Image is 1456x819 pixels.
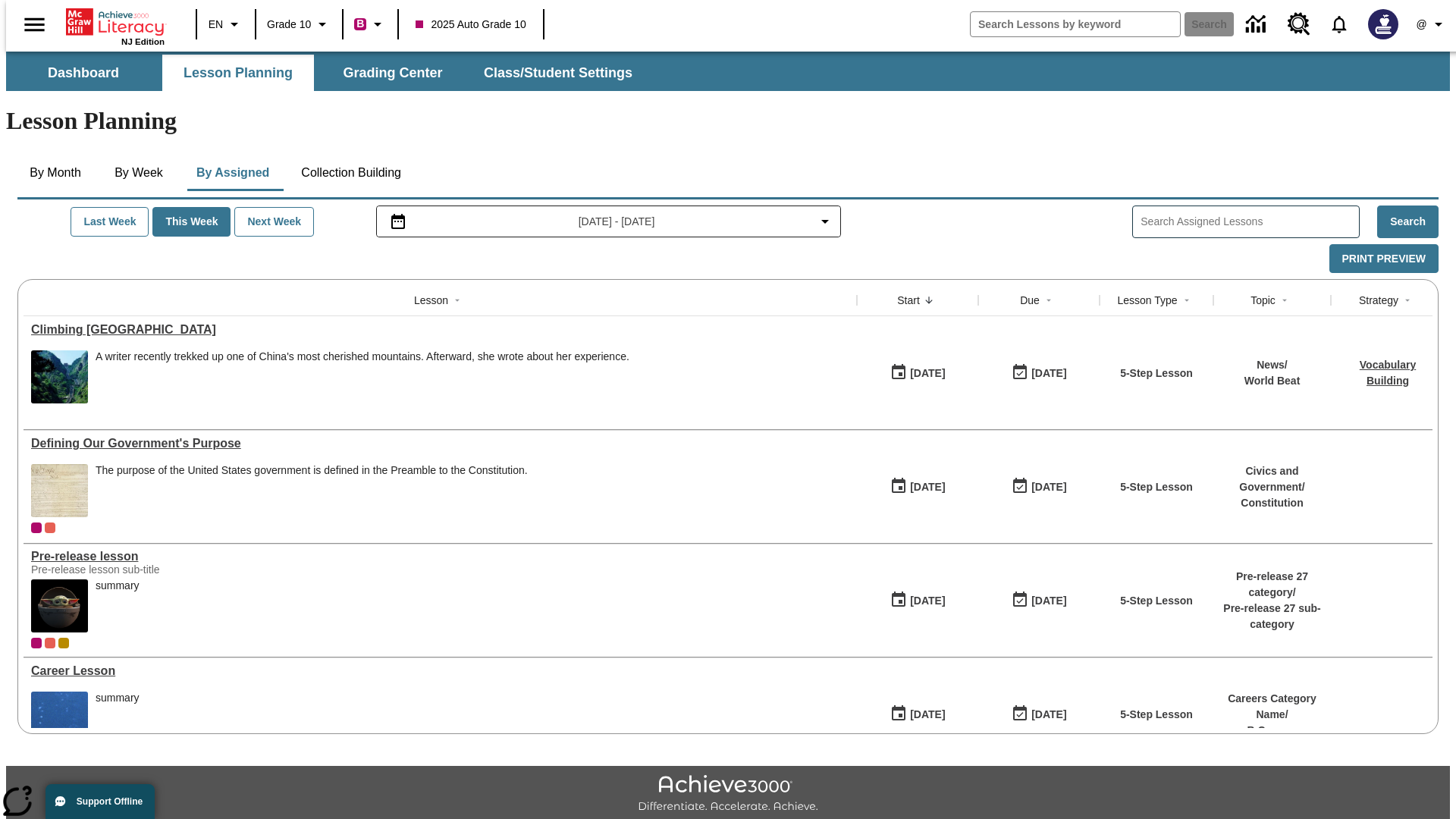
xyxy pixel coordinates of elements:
[383,212,835,231] button: Select the date range menu item
[31,323,849,337] div: Climbing Mount Tai
[1120,707,1193,723] p: 5-Step Lesson
[1120,593,1193,609] p: 5-Step Lesson
[31,692,88,745] img: fish
[6,107,1450,135] h1: Lesson Planning
[31,323,849,337] a: Climbing Mount Tai, Lessons
[96,464,528,517] div: The purpose of the United States government is defined in the Preamble to the Constitution.
[96,692,140,745] div: summary
[96,579,140,592] div: summary
[31,464,88,517] img: This historic document written in calligraphic script on aged parchment, is the Preamble of the C...
[6,55,646,91] div: SubNavbar
[1276,291,1294,309] button: Sort
[1398,291,1417,309] button: Sort
[1031,478,1066,497] div: [DATE]
[66,7,165,37] a: Home
[31,550,849,563] div: Pre-release lesson
[910,478,945,497] div: [DATE]
[920,291,938,309] button: Sort
[58,638,69,648] div: New 2025 class
[1319,5,1359,44] a: Notifications
[1141,211,1359,233] input: Search Assigned Lessons
[910,364,945,383] div: [DATE]
[317,55,469,91] button: Grading Center
[31,437,849,450] a: Defining Our Government's Purpose, Lessons
[1250,293,1276,308] div: Topic
[66,5,165,46] div: Home
[17,155,93,191] button: By Month
[96,464,528,477] div: The purpose of the United States government is defined in the Preamble to the Constitution.
[267,17,311,33] span: Grade 10
[1329,244,1439,274] button: Print Preview
[356,14,364,33] span: B
[1416,17,1426,33] span: @
[96,350,629,403] div: A writer recently trekked up one of China's most cherished mountains. Afterward, she wrote about ...
[6,52,1450,91] div: SubNavbar
[1244,373,1301,389] p: World Beat
[414,293,448,308] div: Lesson
[121,37,165,46] span: NJ Edition
[31,579,88,632] img: hero alt text
[31,664,849,678] div: Career Lesson
[579,214,655,230] span: [DATE] - [DATE]
[448,291,466,309] button: Sort
[202,11,250,38] button: Language: EN, Select a language
[1221,601,1323,632] p: Pre-release 27 sub-category
[1237,4,1279,45] a: Data Center
[96,350,629,363] div: A writer recently trekked up one of China's most cherished mountains. Afterward, she wrote about ...
[31,350,88,403] img: 6000 stone steps to climb Mount Tai in Chinese countryside
[31,638,42,648] div: Current Class
[1221,495,1323,511] p: Constitution
[971,12,1180,36] input: search field
[1120,366,1193,381] p: 5-Step Lesson
[1360,359,1416,387] a: Vocabulary Building
[1221,723,1323,739] p: B Careers
[1031,591,1066,610] div: [DATE]
[96,692,140,704] div: summary
[416,17,526,33] span: 2025 Auto Grade 10
[77,796,143,807] span: Support Offline
[885,586,950,615] button: 01/22/25: First time the lesson was available
[71,207,149,237] button: Last Week
[472,55,645,91] button: Class/Student Settings
[152,207,231,237] button: This Week
[1178,291,1196,309] button: Sort
[96,579,140,632] div: summary
[1006,359,1072,388] button: 06/30/26: Last day the lesson can be accessed
[31,522,42,533] span: Current Class
[45,638,55,648] div: OL 2025 Auto Grade 11
[31,664,849,678] a: Career Lesson, Lessons
[1031,364,1066,383] div: [DATE]
[1221,691,1323,723] p: Careers Category Name /
[45,784,155,819] button: Support Offline
[1244,357,1301,373] p: News /
[1040,291,1058,309] button: Sort
[1407,11,1456,38] button: Profile/Settings
[1359,293,1398,308] div: Strategy
[1006,700,1072,729] button: 01/17/26: Last day the lesson can be accessed
[31,563,259,576] div: Pre-release lesson sub-title
[1221,463,1323,495] p: Civics and Government /
[1020,293,1040,308] div: Due
[261,11,337,38] button: Grade: Grade 10, Select a grade
[1377,206,1439,238] button: Search
[1006,586,1072,615] button: 01/25/26: Last day the lesson can be accessed
[184,155,281,191] button: By Assigned
[1359,5,1407,44] button: Select a new avatar
[1117,293,1177,308] div: Lesson Type
[1031,705,1066,724] div: [DATE]
[897,293,920,308] div: Start
[885,472,950,501] button: 07/01/25: First time the lesson was available
[348,11,393,38] button: Boost Class color is violet red. Change class color
[8,55,159,91] button: Dashboard
[162,55,314,91] button: Lesson Planning
[12,2,57,47] button: Open side menu
[910,591,945,610] div: [DATE]
[1279,4,1319,45] a: Resource Center, Will open in new tab
[45,522,55,533] span: OL 2025 Auto Grade 11
[910,705,945,724] div: [DATE]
